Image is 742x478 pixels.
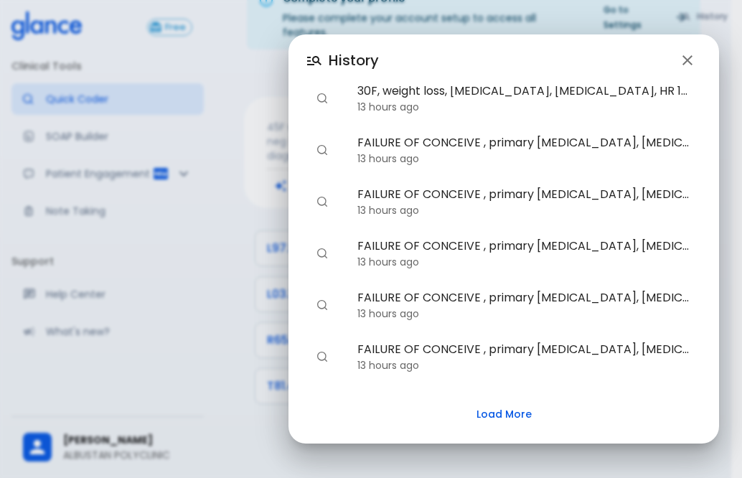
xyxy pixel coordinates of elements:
[306,279,702,331] div: FAILURE OF CONCEIVE , primary [MEDICAL_DATA], [MEDICAL_DATA] (PCOS), [MEDICAL_DATA] (FSH), [MEDIC...
[329,49,379,72] h6: History
[306,331,702,383] div: FAILURE OF CONCEIVE , primary [MEDICAL_DATA], [MEDICAL_DATA] (PCOS), [MEDICAL_DATA] (FSH), [MEDIC...
[357,151,419,166] time: 13 hours ago
[306,124,702,176] div: FAILURE OF CONCEIVE , primary [MEDICAL_DATA], [MEDICAL_DATA] (PCOS), [MEDICAL_DATA] (FSH), [MEDIC...
[357,289,690,306] span: FAILURE OF CONCEIVE , primary [MEDICAL_DATA], [MEDICAL_DATA] (PCOS), [MEDICAL_DATA] (FSH), [MEDIC...
[306,228,702,279] div: FAILURE OF CONCEIVE , primary [MEDICAL_DATA], [MEDICAL_DATA] (PCOS), [MEDICAL_DATA] (FSH), [MEDIC...
[357,186,690,203] span: FAILURE OF CONCEIVE , primary [MEDICAL_DATA], [MEDICAL_DATA] (PCOS), [MEDICAL_DATA] (FSH), [MEDIC...
[357,134,690,151] span: FAILURE OF CONCEIVE , primary [MEDICAL_DATA], [MEDICAL_DATA] (PCOS), [MEDICAL_DATA] (FSH), [MEDIC...
[306,72,702,124] div: 30F, weight loss, [MEDICAL_DATA], [MEDICAL_DATA], HR 121, [MEDICAL_DATA], TSH undetectably low, T...
[459,400,549,429] button: Load More
[357,100,419,114] time: 13 hours ago
[357,358,419,372] time: 13 hours ago
[357,83,690,100] span: 30F, weight loss, [MEDICAL_DATA], [MEDICAL_DATA], HR 121, [MEDICAL_DATA], TSH undetectably low, T...
[357,203,419,217] time: 13 hours ago
[357,306,419,321] time: 13 hours ago
[306,176,702,228] div: FAILURE OF CONCEIVE , primary [MEDICAL_DATA], [MEDICAL_DATA] (PCOS), [MEDICAL_DATA] (FSH), [MEDIC...
[357,255,419,269] time: 13 hours ago
[357,238,690,255] span: FAILURE OF CONCEIVE , primary [MEDICAL_DATA], [MEDICAL_DATA] (PCOS), [MEDICAL_DATA] (FSH), [MEDIC...
[357,341,690,358] span: FAILURE OF CONCEIVE , primary [MEDICAL_DATA], [MEDICAL_DATA] (PCOS), [MEDICAL_DATA] (FSH), [MEDIC...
